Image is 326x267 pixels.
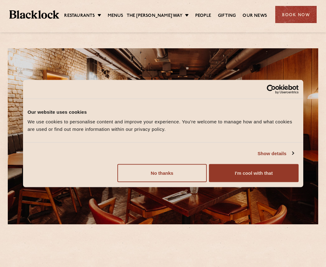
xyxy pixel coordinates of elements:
[64,13,95,20] a: Restaurants
[28,108,299,116] div: Our website uses cookies
[28,118,299,133] div: We use cookies to personalise content and improve your experience. You're welcome to manage how a...
[218,13,236,20] a: Gifting
[195,13,211,20] a: People
[117,164,207,182] button: No thanks
[243,13,267,20] a: Our News
[127,13,182,20] a: The [PERSON_NAME] Way
[244,84,299,94] a: Usercentrics Cookiebot - opens in a new window
[275,6,317,23] div: Book Now
[209,164,298,182] button: I'm cool with that
[257,150,294,157] a: Show details
[108,13,123,20] a: Menus
[9,10,59,19] img: BL_Textured_Logo-footer-cropped.svg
